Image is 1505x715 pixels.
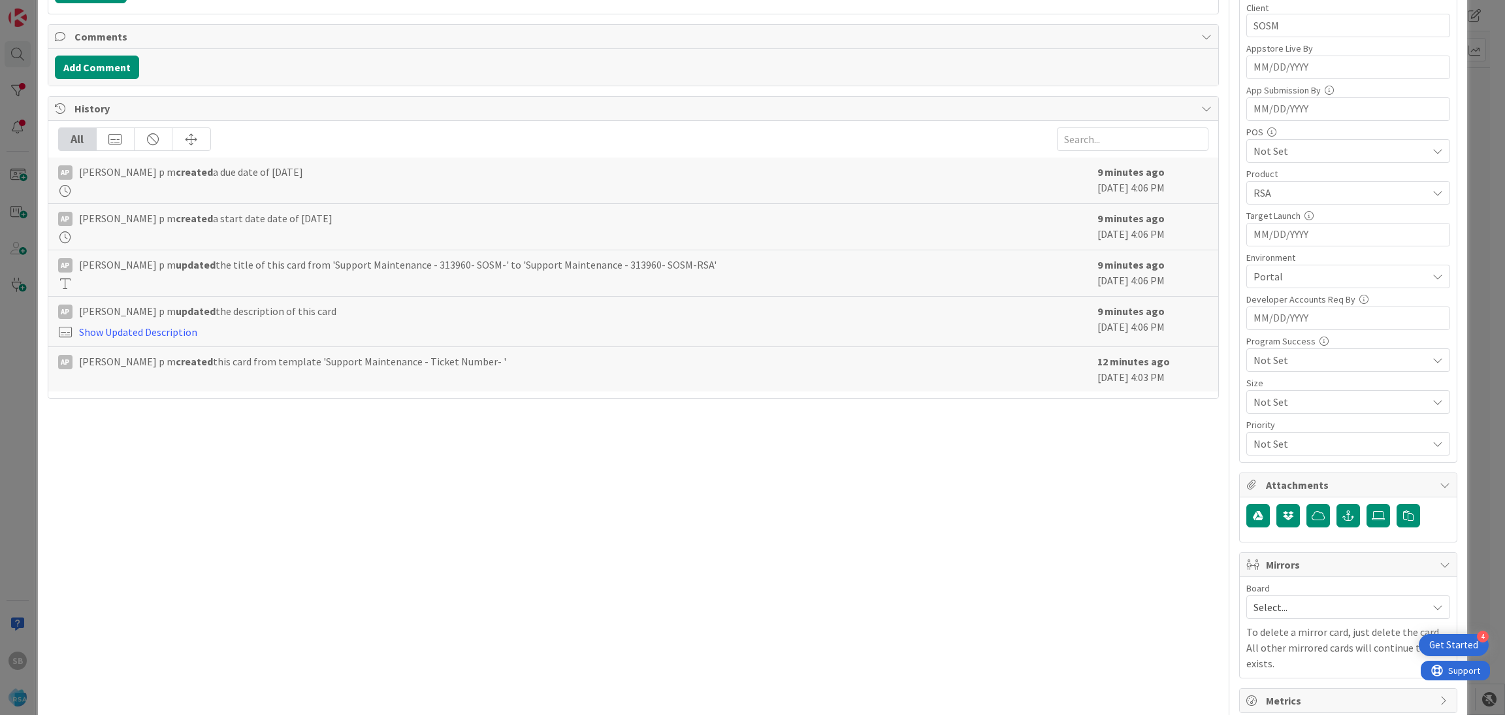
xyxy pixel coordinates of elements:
[176,258,216,271] b: updated
[1246,584,1270,593] span: Board
[1246,86,1450,95] div: App Submission By
[176,305,216,318] b: updated
[79,164,303,180] span: [PERSON_NAME] p m a due date of [DATE]
[59,128,97,150] div: All
[79,354,506,369] span: [PERSON_NAME] p m this card from template 'Support Maintenance - Ticket Number- '
[1246,211,1450,220] div: Target Launch
[1246,127,1450,137] div: POS
[1477,631,1489,642] div: 4
[58,258,73,273] div: Ap
[1246,295,1450,304] div: Developer Accounts Req By
[1097,210,1208,243] div: [DATE] 4:06 PM
[58,355,73,369] div: Ap
[58,212,73,226] div: Ap
[79,210,332,226] span: [PERSON_NAME] p m a start date date of [DATE]
[1254,185,1427,201] span: RSA
[55,56,139,79] button: Add Comment
[1097,212,1165,225] b: 9 minutes ago
[1246,624,1450,671] p: To delete a mirror card, just delete the card. All other mirrored cards will continue to exists.
[1254,143,1427,159] span: Not Set
[27,2,59,18] span: Support
[1246,378,1450,388] div: Size
[74,101,1195,116] span: History
[1246,420,1450,429] div: Priority
[1254,98,1443,120] input: MM/DD/YYYY
[58,165,73,180] div: Ap
[1254,307,1443,329] input: MM/DD/YYYY
[1097,303,1208,340] div: [DATE] 4:06 PM
[1097,305,1165,318] b: 9 minutes ago
[1246,253,1450,262] div: Environment
[1254,224,1443,246] input: MM/DD/YYYY
[1254,56,1443,78] input: MM/DD/YYYY
[1057,127,1208,151] input: Search...
[74,29,1195,44] span: Comments
[176,212,213,225] b: created
[1429,639,1478,652] div: Get Started
[1246,337,1450,346] div: Program Success
[1246,169,1450,178] div: Product
[1097,164,1208,197] div: [DATE] 4:06 PM
[1254,269,1427,284] span: Portal
[1246,44,1450,53] div: Appstore Live By
[1254,393,1421,411] span: Not Set
[79,303,336,319] span: [PERSON_NAME] p m the description of this card
[1254,598,1421,616] span: Select...
[1097,257,1208,290] div: [DATE] 4:06 PM
[176,165,213,178] b: created
[176,355,213,368] b: created
[1097,258,1165,271] b: 9 minutes ago
[1266,477,1433,493] span: Attachments
[1097,165,1165,178] b: 9 minutes ago
[79,257,717,273] span: [PERSON_NAME] p m the title of this card from 'Support Maintenance - 313960- SOSM-' to 'Support M...
[1266,557,1433,573] span: Mirrors
[58,305,73,319] div: Ap
[1097,355,1170,368] b: 12 minutes ago
[1266,693,1433,708] span: Metrics
[1254,352,1427,368] span: Not Set
[79,325,197,339] a: Show Updated Description
[1097,354,1208,385] div: [DATE] 4:03 PM
[1246,2,1269,14] label: Client
[1419,634,1489,656] div: Open Get Started checklist, remaining modules: 4
[1254,435,1421,453] span: Not Set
